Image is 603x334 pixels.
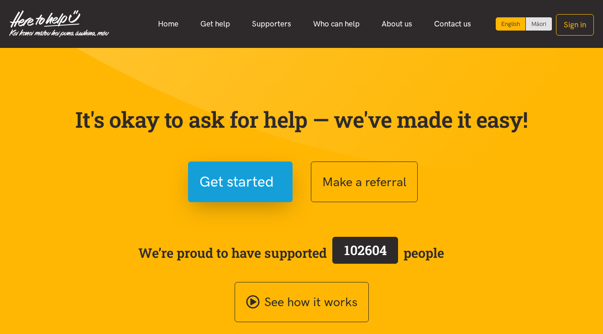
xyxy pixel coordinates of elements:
a: Home [147,14,189,34]
button: Sign in [556,14,594,36]
button: Get started [188,162,293,202]
a: See how it works [235,282,369,323]
div: Current language [496,17,526,31]
a: Who can help [302,14,371,34]
div: Language toggle [496,17,552,31]
a: Switch to Te Reo Māori [526,17,552,31]
a: Supporters [241,14,302,34]
p: It's okay to ask for help — we've made it easy! [73,106,530,133]
a: 102604 [327,235,404,271]
span: 102604 [344,241,387,259]
a: Get help [189,14,241,34]
img: Home [9,10,109,37]
span: We’re proud to have supported people [138,235,444,271]
a: Contact us [423,14,482,34]
span: Get started [199,170,274,193]
button: Make a referral [311,162,418,202]
a: About us [371,14,423,34]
